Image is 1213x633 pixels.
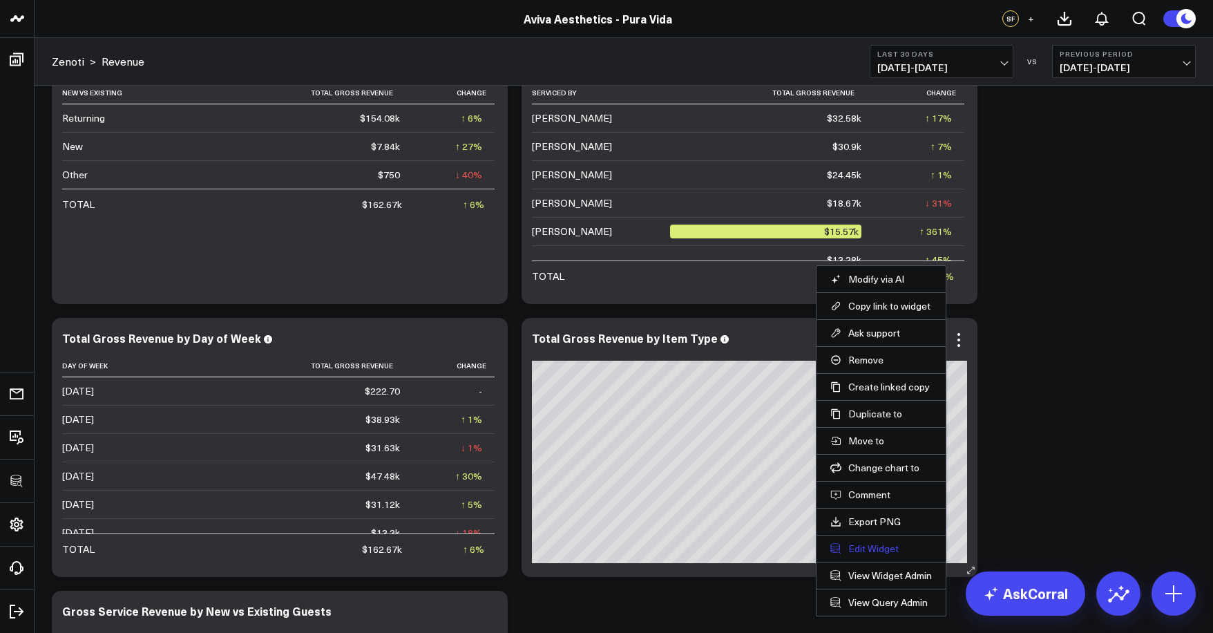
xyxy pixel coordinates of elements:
div: $13.28k [827,253,861,267]
div: $32.58k [827,111,861,125]
span: [DATE] - [DATE] [877,62,1006,73]
div: TOTAL [532,270,564,283]
div: [DATE] [62,469,94,483]
div: Total Gross Revenue by Item Type [532,330,718,346]
th: Total Gross Revenue [670,82,874,104]
th: Change [412,355,495,377]
div: $31.63k [365,441,400,455]
div: $154.08k [360,111,400,125]
a: Zenoti [52,54,84,69]
div: - [532,253,535,267]
button: Last 30 Days[DATE]-[DATE] [870,45,1013,78]
div: > [52,54,96,69]
div: $18.67k [827,196,861,210]
div: $38.93k [365,413,400,426]
div: ↑ 1% [461,413,482,426]
div: [PERSON_NAME] [532,196,612,210]
button: Previous Period[DATE]-[DATE] [1052,45,1196,78]
div: ↓ 40% [455,168,482,182]
div: TOTAL [62,198,95,211]
button: Modify via AI [830,273,932,285]
div: ↑ 30% [455,469,482,483]
div: SF [1002,10,1019,27]
a: Aviva Aesthetics - Pura Vida [524,11,672,26]
span: + [1028,14,1034,23]
span: [DATE] - [DATE] [1060,62,1188,73]
b: Previous Period [1060,50,1188,58]
div: ↑ 5% [461,498,482,511]
div: [PERSON_NAME] [532,225,612,238]
a: View Query Admin [830,596,932,609]
th: Day Of Week [62,355,200,377]
div: [DATE] [62,526,94,540]
div: [PERSON_NAME] [532,140,612,153]
button: Duplicate to [830,408,932,420]
div: ↓ 31% [925,196,952,210]
div: TOTAL [62,542,95,556]
a: Export PNG [830,516,932,528]
div: ↓ 1% [461,441,482,455]
button: Copy link to widget [830,300,932,312]
th: New Vs Existing [62,82,200,104]
b: Last 30 Days [877,50,1006,58]
div: $31.12k [365,498,400,511]
div: ↑ 1% [930,168,952,182]
a: View Widget Admin [830,569,932,582]
div: ↑ 361% [919,225,952,238]
div: [DATE] [62,441,94,455]
div: ↑ 27% [455,140,482,153]
div: [PERSON_NAME] [532,111,612,125]
button: Ask support [830,327,932,339]
div: ↑ 7% [930,140,952,153]
div: [DATE] [62,384,94,398]
button: Create linked copy [830,381,932,393]
div: ↓ 18% [455,526,482,540]
div: $13.3k [371,526,400,540]
div: VS [1020,57,1045,66]
th: Total Gross Revenue [200,82,412,104]
div: $222.70 [365,384,400,398]
div: $47.48k [365,469,400,483]
div: ↑ 6% [463,542,484,556]
div: Total Gross Revenue by Day of Week [62,330,261,346]
div: $24.45k [827,168,861,182]
div: $750 [378,168,400,182]
div: ↑ 45% [925,253,952,267]
button: Comment [830,489,932,501]
div: - [479,384,482,398]
th: Change [874,82,964,104]
th: Serviced By [532,82,670,104]
div: [DATE] [62,413,94,426]
div: $162.67k [362,542,402,556]
div: [DATE] [62,498,94,511]
div: $162.67k [362,198,402,211]
div: New [62,140,83,153]
div: Returning [62,111,105,125]
div: [PERSON_NAME] [532,168,612,182]
button: + [1022,10,1039,27]
div: Other [62,168,88,182]
button: Move to [830,435,932,447]
div: ↑ 6% [461,111,482,125]
a: AskCorral [966,571,1085,616]
div: ↑ 6% [463,198,484,211]
div: Gross Service Revenue by New vs Existing Guests [62,603,332,618]
div: $15.57k [670,225,861,238]
div: $30.9k [832,140,861,153]
th: Change [412,82,495,104]
button: Remove [830,354,932,366]
button: Edit Widget [830,542,932,555]
div: $7.84k [371,140,400,153]
a: Revenue [102,54,144,69]
button: Change chart to [830,462,932,474]
div: ↑ 17% [925,111,952,125]
th: Total Gross Revenue [200,355,412,377]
